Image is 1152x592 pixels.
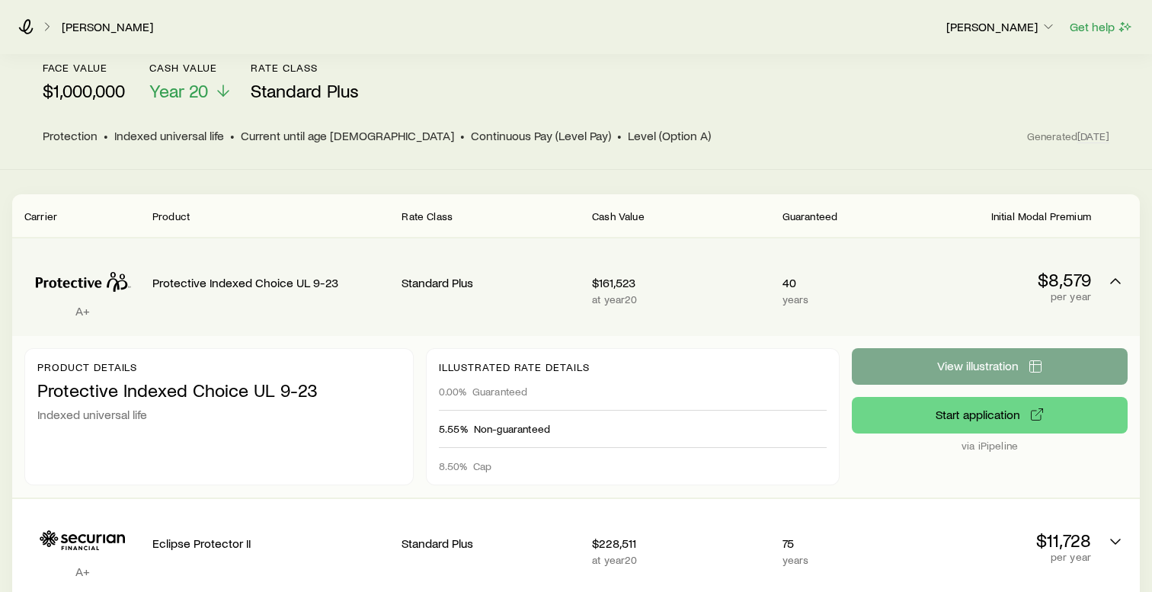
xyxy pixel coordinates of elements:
[852,440,1128,452] p: via iPipeline
[152,536,389,551] p: Eclipse Protector II
[782,536,901,551] p: 75
[1027,130,1109,143] span: Generated
[104,128,108,143] span: •
[251,80,359,101] span: Standard Plus
[617,128,622,143] span: •
[152,275,389,290] p: Protective Indexed Choice UL 9-23
[1077,130,1109,143] span: [DATE]
[114,128,224,143] span: Indexed universal life
[149,80,208,101] span: Year 20
[1069,18,1134,36] button: Get help
[24,564,140,579] p: A+
[251,62,359,102] button: Rate ClassStandard Plus
[439,361,827,373] p: Illustrated rate details
[782,275,901,290] p: 40
[913,290,1091,302] p: per year
[782,210,838,222] span: Guaranteed
[402,536,580,551] p: Standard Plus
[24,303,140,318] p: A+
[937,360,1019,372] span: View illustration
[474,423,550,435] span: Non-guaranteed
[230,128,235,143] span: •
[152,210,190,222] span: Product
[439,386,466,398] span: 0.00%
[149,62,232,102] button: Cash ValueYear 20
[402,275,580,290] p: Standard Plus
[782,293,901,306] p: years
[991,210,1091,222] span: Initial Modal Premium
[946,19,1056,34] p: [PERSON_NAME]
[946,18,1057,37] button: [PERSON_NAME]
[61,20,154,34] a: [PERSON_NAME]
[402,210,453,222] span: Rate Class
[460,128,465,143] span: •
[592,536,770,551] p: $228,511
[241,128,454,143] span: Current until age [DEMOGRAPHIC_DATA]
[43,80,125,101] p: $1,000,000
[592,275,770,290] p: $161,523
[592,554,770,566] p: at year 20
[782,554,901,566] p: years
[43,128,98,143] span: Protection
[852,348,1128,385] button: View illustration
[913,551,1091,563] p: per year
[473,460,491,472] span: Cap
[439,460,467,472] span: 8.50%
[439,423,468,435] span: 5.55%
[913,530,1091,551] p: $11,728
[852,397,1128,434] button: via iPipeline
[24,210,57,222] span: Carrier
[913,269,1091,290] p: $8,579
[592,293,770,306] p: at year 20
[149,62,232,74] p: Cash Value
[37,379,401,401] p: Protective Indexed Choice UL 9-23
[251,62,359,74] p: Rate Class
[37,407,401,422] p: Indexed universal life
[37,361,401,373] p: Product details
[628,128,711,143] span: Level (Option A)
[471,128,611,143] span: Continuous Pay (Level Pay)
[472,386,528,398] span: Guaranteed
[43,62,125,74] p: face value
[592,210,645,222] span: Cash Value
